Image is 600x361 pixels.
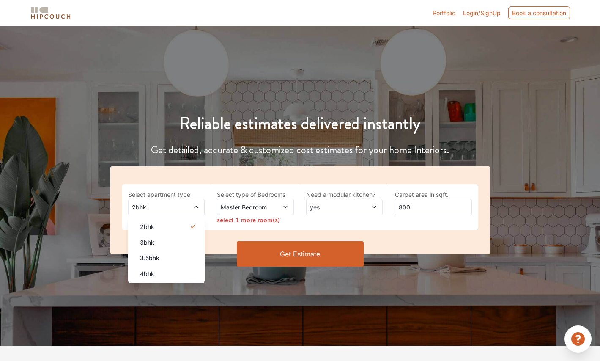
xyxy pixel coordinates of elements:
span: 2bhk [140,222,154,231]
span: logo-horizontal.svg [30,3,72,22]
span: Login/SignUp [463,9,501,17]
h4: Get detailed, accurate & customized cost estimates for your home Interiors. [105,144,495,156]
label: Select apartment type [128,190,205,199]
div: Book a consultation [508,6,570,19]
a: Portfolio [433,8,455,17]
button: Get Estimate [237,241,364,267]
span: yes [308,203,360,212]
label: Select type of Bedrooms [217,190,294,199]
div: select 1 more room(s) [217,215,294,224]
h1: Reliable estimates delivered instantly [105,113,495,134]
span: 3.5bhk [140,254,159,262]
span: Master Bedroom [219,203,271,212]
span: 4bhk [140,269,154,278]
label: Carpet area in sqft. [395,190,472,199]
label: Need a modular kitchen? [306,190,383,199]
span: 3bhk [140,238,154,247]
span: 2bhk [130,203,182,212]
img: logo-horizontal.svg [30,6,72,20]
input: Enter area sqft [395,199,472,215]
